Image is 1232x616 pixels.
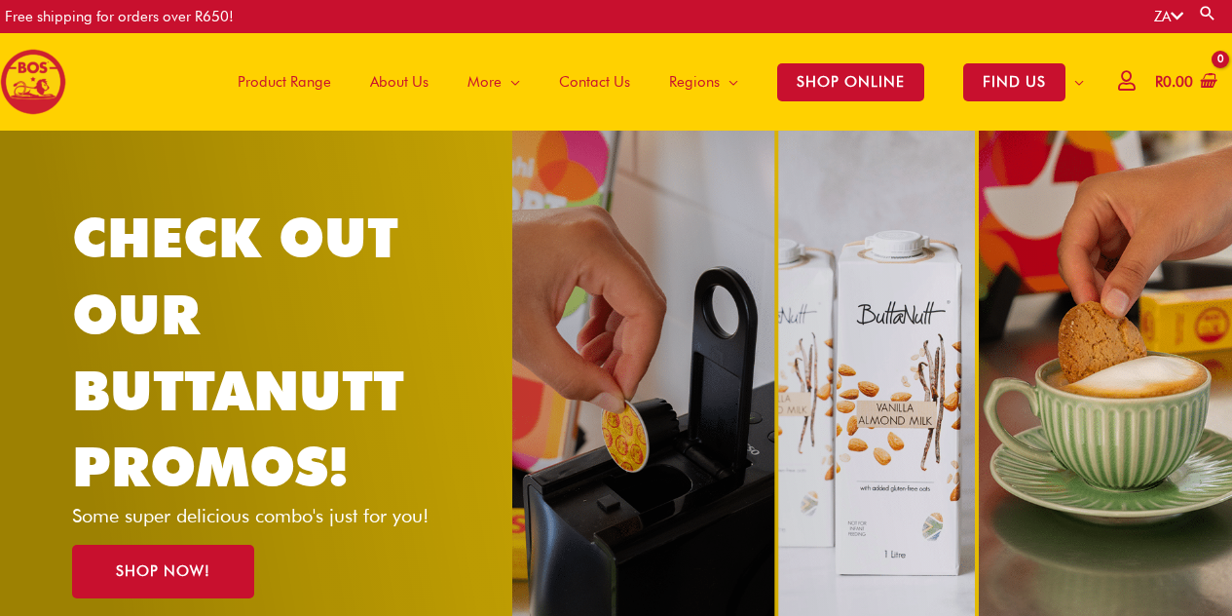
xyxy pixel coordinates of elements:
span: SHOP NOW! [116,564,210,579]
a: More [448,33,540,131]
a: Regions [650,33,758,131]
span: Contact Us [559,53,630,111]
a: Product Range [218,33,351,131]
a: About Us [351,33,448,131]
span: SHOP ONLINE [777,63,924,101]
span: FIND US [963,63,1065,101]
a: View Shopping Cart, empty [1151,60,1217,104]
a: CHECK OUT OUR BUTTANUTT PROMOS! [72,205,404,499]
span: R [1155,73,1163,91]
a: SHOP NOW! [72,545,254,598]
span: Product Range [238,53,331,111]
span: About Us [370,53,429,111]
nav: Site Navigation [204,33,1103,131]
a: SHOP ONLINE [758,33,944,131]
a: Contact Us [540,33,650,131]
bdi: 0.00 [1155,73,1193,91]
span: More [467,53,502,111]
a: Search button [1198,4,1217,22]
a: ZA [1154,8,1183,25]
p: Some super delicious combo's just for you! [72,506,463,525]
span: Regions [669,53,720,111]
